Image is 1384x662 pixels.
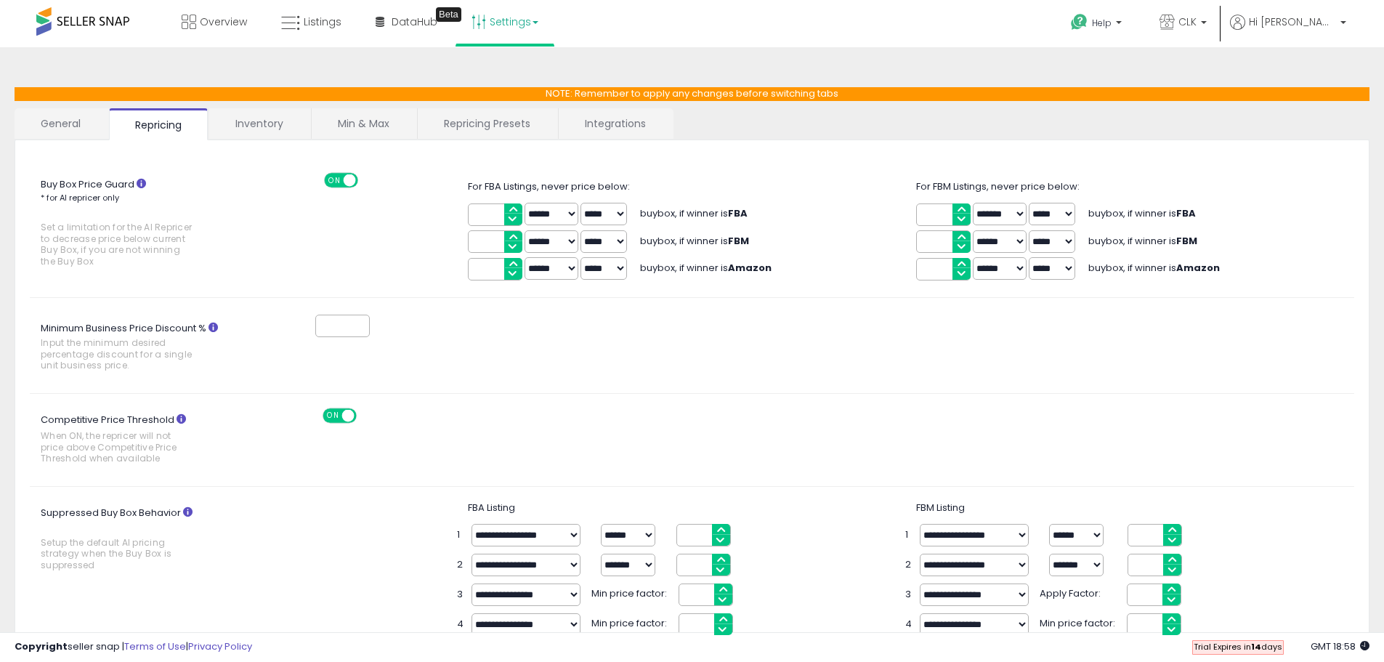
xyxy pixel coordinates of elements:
[1088,206,1196,220] span: buybox, if winner is
[468,179,630,193] span: For FBA Listings, never price below:
[41,337,195,371] span: Input the minimum desired percentage discount for a single unit business price.
[728,261,772,275] b: Amazon
[916,501,965,514] span: FBM Listing
[640,234,749,248] span: buybox, if winner is
[209,108,309,139] a: Inventory
[905,588,912,602] span: 3
[30,173,232,275] label: Buy Box Price Guard
[325,174,344,186] span: ON
[468,501,515,514] span: FBA Listing
[124,639,186,653] a: Terms of Use
[457,558,464,572] span: 2
[905,558,912,572] span: 2
[41,222,195,267] span: Set a limitation for the AI Repricer to decrease price below current Buy Box, if you are not winn...
[640,261,772,275] span: buybox, if winner is
[457,588,464,602] span: 3
[324,409,342,421] span: ON
[15,639,68,653] strong: Copyright
[905,528,912,542] span: 1
[1176,234,1197,248] b: FBM
[591,613,671,631] span: Min price factor:
[392,15,437,29] span: DataHub
[30,408,232,472] label: Competitive Price Threshold
[1092,17,1112,29] span: Help
[1040,584,1120,601] span: Apply Factor:
[188,639,252,653] a: Privacy Policy
[1176,206,1196,220] b: FBA
[1088,261,1220,275] span: buybox, if winner is
[41,430,195,464] span: When ON, the repricer will not price above Competitive Price Threshold when available
[1059,2,1136,47] a: Help
[1178,15,1197,29] span: CLK
[1176,261,1220,275] b: Amazon
[418,108,557,139] a: Repricing Presets
[905,618,912,631] span: 4
[1249,15,1336,29] span: Hi [PERSON_NAME]
[41,192,119,203] small: * for AI repricer only
[591,584,671,601] span: Min price factor:
[15,87,1369,101] p: NOTE: Remember to apply any changes before switching tabs
[1251,641,1261,653] b: 14
[728,234,749,248] b: FBM
[1088,234,1197,248] span: buybox, if winner is
[109,108,208,140] a: Repricing
[41,537,195,570] span: Setup the default AI pricing strategy when the Buy Box is suppressed
[457,618,464,631] span: 4
[304,15,341,29] span: Listings
[728,206,748,220] b: FBA
[15,640,252,654] div: seller snap | |
[355,409,378,421] span: OFF
[30,501,232,578] label: Suppressed Buy Box Behavior
[1230,15,1346,47] a: Hi [PERSON_NAME]
[436,7,461,22] div: Tooltip anchor
[1311,639,1369,653] span: 2025-10-7 18:58 GMT
[559,108,672,139] a: Integrations
[457,528,464,542] span: 1
[312,108,416,139] a: Min & Max
[15,108,108,139] a: General
[1070,13,1088,31] i: Get Help
[1194,641,1282,653] span: Trial Expires in days
[640,206,748,220] span: buybox, if winner is
[1040,613,1120,631] span: Min price factor:
[200,15,247,29] span: Overview
[355,174,379,186] span: OFF
[916,179,1080,193] span: For FBM Listings, never price below:
[30,318,232,379] label: Minimum Business Price Discount %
